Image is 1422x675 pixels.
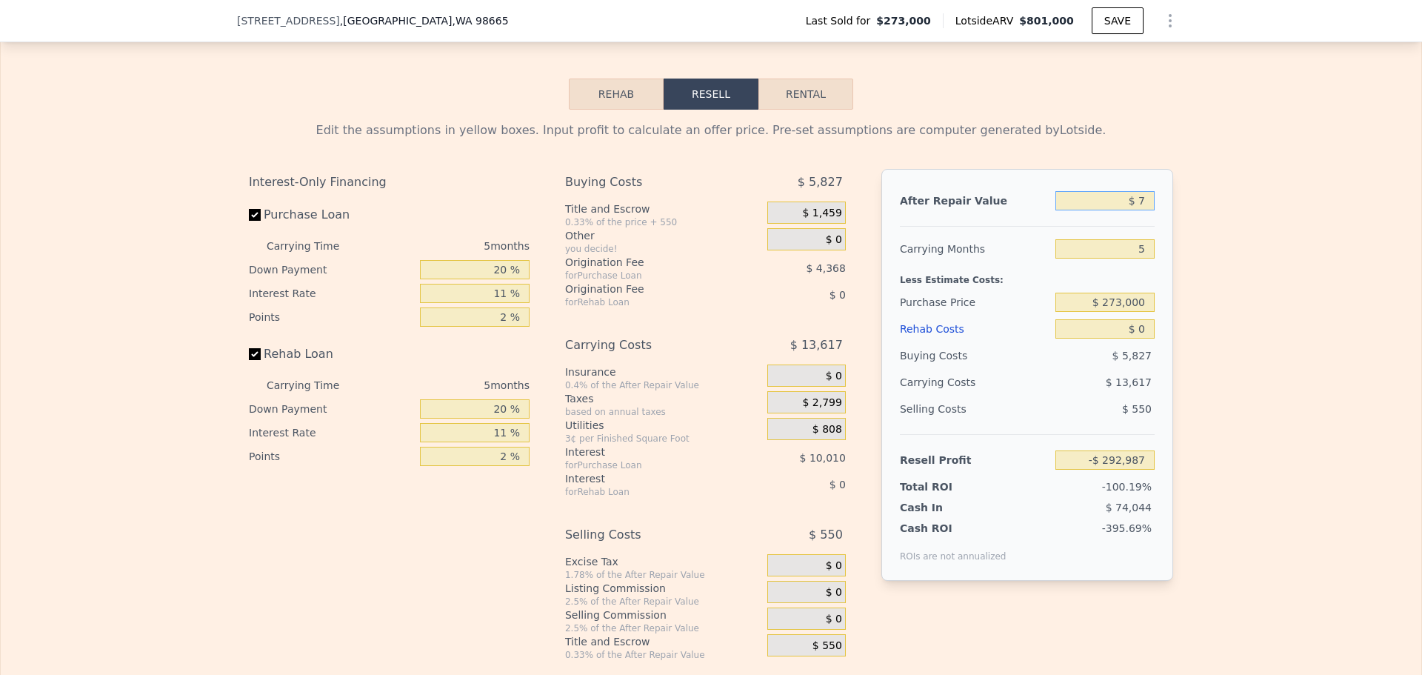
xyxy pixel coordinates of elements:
div: Buying Costs [900,342,1049,369]
span: , WA 98665 [452,15,508,27]
div: ROIs are not annualized [900,536,1007,562]
div: Other [565,228,761,243]
div: based on annual taxes [565,406,761,418]
div: Down Payment [249,397,414,421]
span: $ 808 [812,423,842,436]
span: [STREET_ADDRESS] [237,13,340,28]
div: Origination Fee [565,255,730,270]
div: 2.5% of the After Repair Value [565,622,761,634]
input: Purchase Loan [249,209,261,221]
div: Listing Commission [565,581,761,596]
div: Points [249,445,414,468]
span: -395.69% [1102,522,1152,534]
span: $ 550 [1122,403,1152,415]
div: Rehab Costs [900,316,1049,342]
div: Selling Commission [565,608,761,622]
div: Carrying Months [900,236,1049,262]
div: 5 months [369,234,530,258]
span: $801,000 [1019,15,1074,27]
div: Carrying Costs [565,332,730,359]
div: 2.5% of the After Repair Value [565,596,761,608]
div: 0.4% of the After Repair Value [565,379,761,391]
div: Interest [565,445,730,459]
div: Total ROI [900,479,992,494]
div: for Purchase Loan [565,459,730,471]
span: $ 0 [829,289,846,301]
div: Carrying Time [267,373,363,397]
div: you decide! [565,243,761,255]
div: 3¢ per Finished Square Foot [565,433,761,445]
div: Purchase Price [900,289,1049,316]
span: $ 0 [826,559,842,573]
span: Last Sold for [806,13,877,28]
div: for Rehab Loan [565,296,730,308]
div: Carrying Costs [900,369,992,396]
div: for Purchase Loan [565,270,730,282]
div: Interest [565,471,730,486]
div: for Rehab Loan [565,486,730,498]
div: Interest Rate [249,421,414,445]
div: 0.33% of the price + 550 [565,216,761,228]
span: $ 0 [826,613,842,626]
div: Insurance [565,365,761,379]
div: Interest Rate [249,282,414,305]
div: Points [249,305,414,329]
label: Purchase Loan [249,202,414,228]
span: $273,000 [876,13,931,28]
div: 1.78% of the After Repair Value [565,569,761,581]
div: Utilities [565,418,761,433]
div: Cash In [900,500,992,515]
div: Down Payment [249,258,414,282]
span: $ 4,368 [806,262,845,274]
div: Selling Costs [900,396,1049,422]
div: Interest-Only Financing [249,169,530,196]
span: Lotside ARV [955,13,1019,28]
div: Carrying Time [267,234,363,258]
span: $ 74,044 [1106,502,1152,513]
span: $ 550 [812,639,842,653]
div: Origination Fee [565,282,730,296]
div: Cash ROI [900,521,1007,536]
div: Excise Tax [565,554,761,569]
div: Selling Costs [565,522,730,548]
span: $ 2,799 [802,396,841,410]
div: Title and Escrow [565,634,761,649]
div: After Repair Value [900,187,1049,214]
span: $ 5,827 [1112,350,1152,362]
button: Show Options [1155,6,1185,36]
span: $ 5,827 [798,169,843,196]
span: $ 1,459 [802,207,841,220]
button: Rental [758,79,853,110]
button: Resell [664,79,758,110]
div: Less Estimate Costs: [900,262,1155,289]
span: $ 0 [829,479,846,491]
span: $ 13,617 [1106,376,1152,388]
div: Edit the assumptions in yellow boxes. Input profit to calculate an offer price. Pre-set assumptio... [249,122,1173,139]
span: $ 10,010 [800,452,846,464]
span: , [GEOGRAPHIC_DATA] [340,13,509,28]
div: 5 months [369,373,530,397]
span: $ 0 [826,586,842,599]
div: Title and Escrow [565,202,761,216]
span: $ 0 [826,370,842,383]
button: Rehab [569,79,664,110]
div: Resell Profit [900,447,1049,473]
label: Rehab Loan [249,341,414,368]
span: $ 13,617 [790,332,843,359]
button: SAVE [1092,7,1144,34]
div: 0.33% of the After Repair Value [565,649,761,661]
span: $ 550 [809,522,843,548]
div: Buying Costs [565,169,730,196]
input: Rehab Loan [249,348,261,360]
span: -100.19% [1102,481,1152,493]
span: $ 0 [826,233,842,247]
div: Taxes [565,391,761,406]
